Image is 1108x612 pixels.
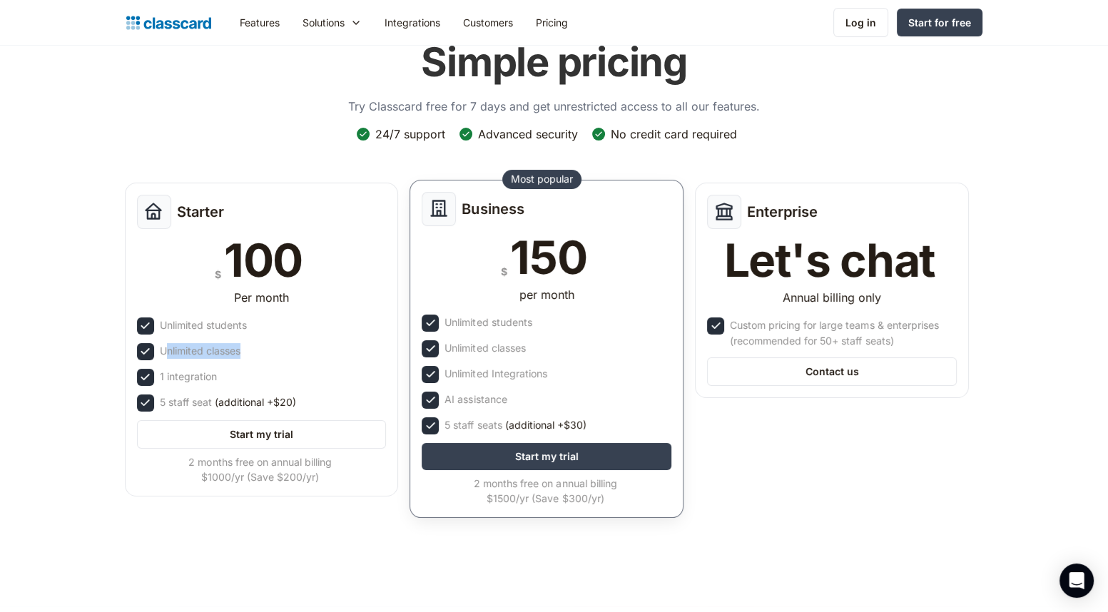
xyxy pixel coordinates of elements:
div: Unlimited classes [444,340,525,356]
div: $ [215,265,221,283]
a: Contact us [707,357,957,386]
div: Open Intercom Messenger [1059,563,1094,598]
a: Integrations [373,6,452,39]
div: AI assistance [444,392,507,407]
a: Start my trial [137,420,387,449]
a: home [126,13,211,33]
div: Start for free [908,15,971,30]
div: 1 integration [160,369,217,384]
a: Features [228,6,291,39]
div: $ [501,262,507,280]
div: per month [519,286,574,303]
div: Unlimited classes [160,343,240,359]
span: (additional +$30) [504,417,586,433]
div: Unlimited Integrations [444,366,547,382]
div: No credit card required [611,126,737,142]
div: 100 [224,238,303,283]
a: Start my trial [422,443,671,470]
a: Start for free [897,9,982,36]
h1: Simple pricing [421,39,687,86]
h2: Enterprise [747,203,818,220]
div: 2 months free on annual billing $1500/yr (Save $300/yr) [422,476,669,506]
h2: Business [462,200,524,218]
div: Most popular [511,172,573,186]
div: Let's chat [724,238,935,283]
div: 24/7 support [375,126,445,142]
h2: Starter [177,203,224,220]
a: Pricing [524,6,579,39]
div: Annual billing only [783,289,881,306]
div: 5 staff seats [444,417,586,433]
div: Unlimited students [444,315,532,330]
div: Unlimited students [160,317,247,333]
div: 5 staff seat [160,394,296,410]
div: Solutions [291,6,373,39]
a: Customers [452,6,524,39]
div: Log in [845,15,876,30]
div: 2 months free on annual billing $1000/yr (Save $200/yr) [137,454,384,484]
a: Log in [833,8,888,37]
span: (additional +$20) [215,394,296,410]
div: Advanced security [478,126,578,142]
div: 150 [510,235,586,280]
div: Solutions [303,15,345,30]
p: Try Classcard free for 7 days and get unrestricted access to all our features. [348,98,760,115]
div: Custom pricing for large teams & enterprises (recommended for 50+ staff seats) [730,317,954,349]
div: Per month [234,289,289,306]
